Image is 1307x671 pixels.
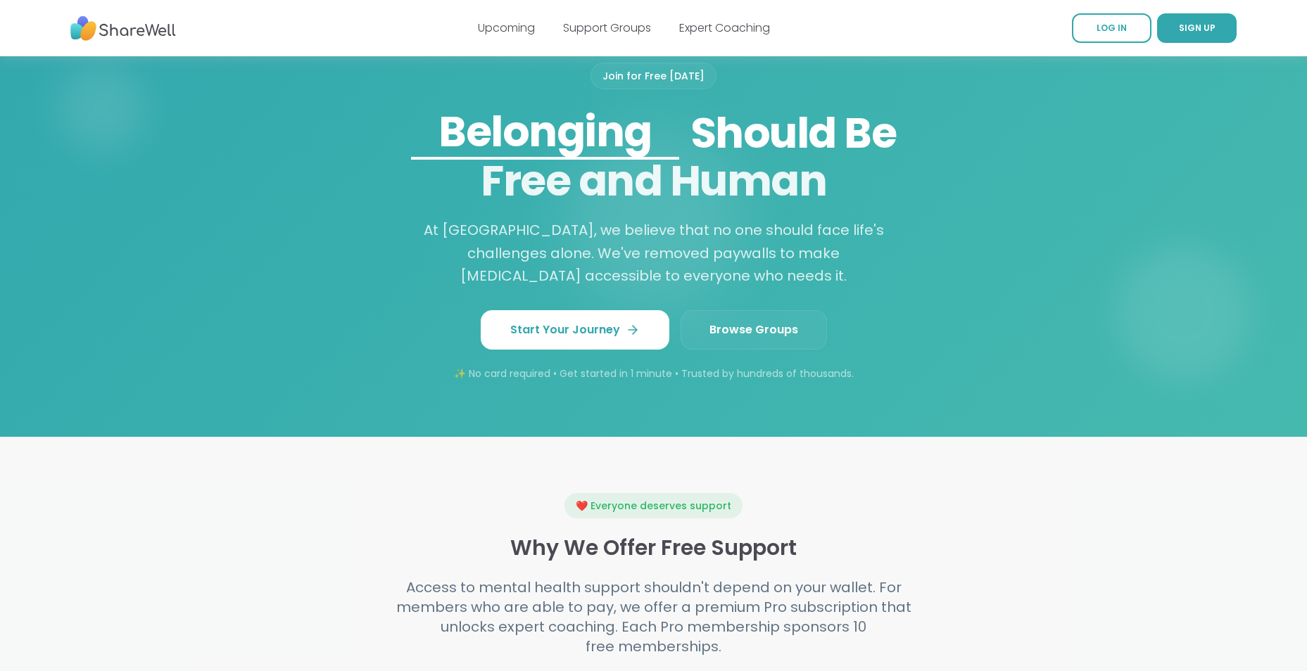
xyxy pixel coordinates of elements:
span: LOG IN [1097,22,1127,34]
a: Start Your Journey [481,310,669,350]
a: Upcoming [478,20,535,36]
span: Free and Human [481,151,826,210]
h4: Access to mental health support shouldn't depend on your wallet. For members who are able to pay,... [384,577,924,656]
span: Start Your Journey [510,321,640,338]
h3: Why We Offer Free Support [339,535,969,561]
span: Browse Groups [709,321,798,338]
p: At [GEOGRAPHIC_DATA], we believe that no one should face life's challenges alone. We've removed p... [417,219,890,288]
a: Support Groups [563,20,651,36]
a: SIGN UP [1157,13,1237,43]
span: SIGN UP [1179,22,1216,34]
a: Browse Groups [681,310,827,350]
div: ❤️ Everyone deserves support [564,493,743,518]
div: Join for Free [DATE] [591,63,716,89]
span: Should Be [293,106,1014,160]
img: ShareWell Nav Logo [70,9,176,48]
a: Expert Coaching [679,20,770,36]
a: LOG IN [1072,13,1151,43]
p: ✨ No card required • Get started in 1 minute • Trusted by hundreds of thousands. [293,366,1014,381]
div: Belonging [411,105,679,158]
